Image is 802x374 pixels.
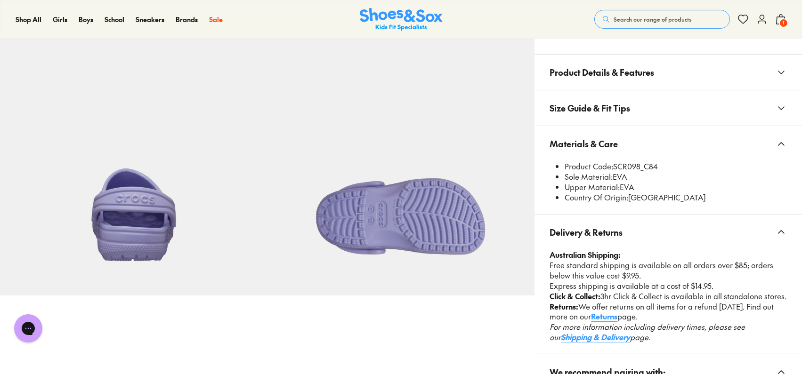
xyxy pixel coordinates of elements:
img: SNS_Logo_Responsive.svg [360,8,443,31]
span: Country Of Origin: [565,192,628,202]
span: Search our range of products [614,15,691,24]
p: We offer returns on all items for a refund [DATE]. Find out more on our page. [550,302,787,322]
a: Shipping & Delivery [561,332,630,342]
span: Upper Material: [565,182,620,192]
em: For more information including delivery times, please see our [550,321,745,342]
img: 9-527480_1 [267,28,535,295]
span: 1 [779,18,788,28]
button: 1 [775,9,786,30]
a: Shop All [16,15,41,24]
li: [GEOGRAPHIC_DATA] [565,192,787,203]
strong: Australian Shipping: [550,249,621,260]
a: Sneakers [136,15,164,24]
a: School [105,15,124,24]
button: Search our range of products [594,10,730,29]
span: Sole Material: [565,171,613,182]
li: EVA [565,172,787,182]
li: SCR098_C84 [565,161,787,172]
button: Product Details & Features [535,55,802,90]
span: Materials & Care [550,130,618,158]
strong: Click & Collect: [550,291,600,301]
button: Size Guide & Fit Tips [535,90,802,126]
span: Product Details & Features [550,58,654,86]
button: Materials & Care [535,126,802,161]
p: Free standard shipping is available on all orders over $85; orders below this value cost $9.95. E... [550,250,787,291]
p: 3hr Click & Collect is available in all standalone stores. [550,291,787,302]
iframe: Gorgias live chat messenger [9,311,47,346]
a: Girls [53,15,67,24]
a: Shoes & Sox [360,8,443,31]
strong: Returns: [550,301,578,311]
em: page. [630,332,650,342]
button: Delivery & Returns [535,215,802,250]
a: Sale [209,15,223,24]
a: Boys [79,15,93,24]
li: EVA [565,182,787,192]
span: Product Code: [565,161,613,171]
span: Size Guide & Fit Tips [550,94,630,122]
a: Returns [591,311,617,321]
a: Brands [176,15,198,24]
span: Delivery & Returns [550,218,623,246]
